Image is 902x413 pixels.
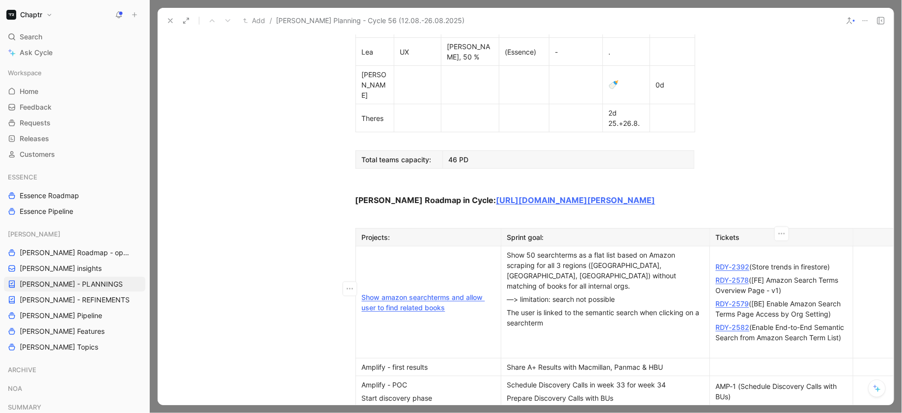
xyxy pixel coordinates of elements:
[507,250,704,291] div: Show 50 searchterms as a flat list based on Amazon scraping for all 3 regions ([GEOGRAPHIC_DATA],...
[362,113,388,123] div: Theres
[362,69,388,100] div: [PERSON_NAME]
[4,261,145,276] a: [PERSON_NAME] insights
[8,383,22,393] span: NOA
[555,47,597,57] div: -
[4,245,145,260] a: [PERSON_NAME] Roadmap - open items
[4,29,145,44] div: Search
[20,134,49,144] span: Releases
[362,293,485,312] a: Show amazon searchterms and allow user to find related books
[270,15,272,27] span: /
[6,10,16,20] img: Chaptr
[507,232,704,242] div: Sprint goal:
[362,380,495,390] div: Amplify - POC
[609,47,644,57] div: .
[4,100,145,115] a: Feedback
[362,232,495,242] div: Projects:
[20,191,79,201] span: Essence Roadmap
[449,154,688,165] div: 46 PD
[4,84,145,99] a: Home
[20,102,52,112] span: Feedback
[4,381,145,399] div: NOA
[716,322,847,343] div: (Enable End-to-End Semantic Search from Amazon Search Term List)
[20,326,105,336] span: [PERSON_NAME] Features
[4,277,145,292] a: [PERSON_NAME] - PLANNINGS
[716,298,847,319] div: ([BE] Enable Amazon Search Terms Page Access by Org Setting)
[716,275,847,295] div: ([FE] Amazon Search Terms Overview Page - v1)
[8,68,42,78] span: Workspace
[609,108,644,128] div: 2d 25.+26.8.
[716,262,847,272] div: (Store trends in firestore)
[8,365,36,375] span: ARCHIVE
[20,206,73,216] span: Essence Pipeline
[447,41,493,62] div: [PERSON_NAME], 50 %
[507,362,704,372] div: Share A+ Results with Macmillan, Panmac & HBU
[8,402,41,412] span: SUMMARY
[20,279,123,289] span: [PERSON_NAME] - PLANNINGS
[362,393,495,403] div: Start discovery phase
[20,295,130,305] span: [PERSON_NAME] - REFINEMENTS
[716,299,749,308] a: RDY-2579
[507,393,704,403] div: Prepare Discovery Calls with BUs
[4,170,145,219] div: ESSENCEEssence RoadmapEssence Pipeline
[507,294,704,304] div: —> limitation: search not possible
[4,362,145,377] div: ARCHIVE
[20,248,133,258] span: [PERSON_NAME] Roadmap - open items
[20,311,102,321] span: [PERSON_NAME] Pipeline
[20,118,51,128] span: Requests
[241,15,268,27] button: Add
[362,362,495,372] div: Amplify - first results
[4,340,145,354] a: [PERSON_NAME] Topics
[4,147,145,162] a: Customers
[4,45,145,60] a: Ask Cycle
[20,264,102,273] span: [PERSON_NAME] insights
[507,307,704,328] div: The user is linked to the semantic search when clicking on a searchterm
[20,87,38,96] span: Home
[505,47,543,57] div: (Essence)
[4,381,145,396] div: NOA
[4,204,145,219] a: Essence Pipeline
[276,15,465,27] span: [PERSON_NAME] Planning - Cycle 56 (12.08.-26.08.2025)
[716,263,750,271] a: RDY-2392
[656,80,689,90] div: 0d
[4,308,145,323] a: [PERSON_NAME] Pipeline
[4,116,145,130] a: Requests
[716,276,749,284] a: RDY-2578
[716,381,847,402] div: AMP-1 (Schedule Discovery Calls with BUs)
[4,8,55,22] button: ChaptrChaptr
[400,47,435,57] div: UX
[8,229,60,239] span: [PERSON_NAME]
[4,324,145,339] a: [PERSON_NAME] Features
[4,65,145,80] div: Workspace
[4,227,145,241] div: [PERSON_NAME]
[20,10,42,19] h1: Chaptr
[507,380,704,390] div: Schedule Discovery Calls in week 33 for week 34
[4,362,145,380] div: ARCHIVE
[496,195,656,205] a: [URL][DOMAIN_NAME][PERSON_NAME]
[20,342,98,352] span: [PERSON_NAME] Topics
[20,31,42,43] span: Search
[20,149,55,159] span: Customers
[4,131,145,146] a: Releases
[4,293,145,307] a: [PERSON_NAME] - REFINEMENTS
[355,195,496,205] strong: [PERSON_NAME] Roadmap in Cycle:
[4,170,145,184] div: ESSENCE
[4,188,145,203] a: Essence Roadmap
[362,47,388,57] div: Lea
[362,154,437,165] div: Total teams capacity:
[609,80,619,89] span: 🍼
[716,232,847,242] div: Tickets
[4,227,145,354] div: [PERSON_NAME][PERSON_NAME] Roadmap - open items[PERSON_NAME] insights[PERSON_NAME] - PLANNINGS[PE...
[20,47,53,59] span: Ask Cycle
[8,172,37,182] span: ESSENCE
[716,323,750,331] a: RDY-2582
